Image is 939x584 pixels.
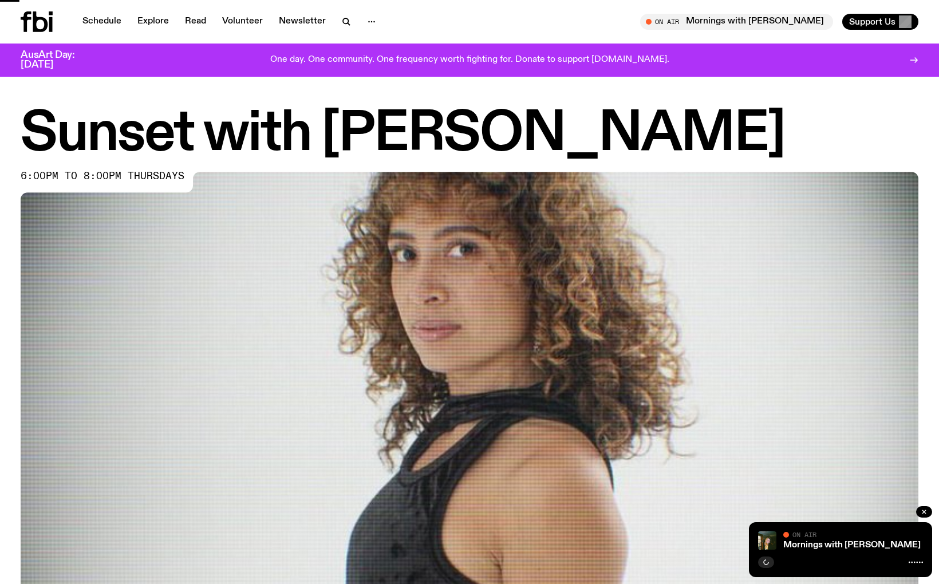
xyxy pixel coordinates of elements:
h3: AusArt Day: [DATE] [21,50,94,70]
button: Support Us [842,14,918,30]
a: Explore [131,14,176,30]
span: Support Us [849,17,895,27]
a: Volunteer [215,14,270,30]
a: Read [178,14,213,30]
button: On AirMornings with [PERSON_NAME] [640,14,833,30]
img: Freya smiles coyly as she poses for the image. [758,531,776,550]
span: 6:00pm to 8:00pm thursdays [21,172,184,181]
a: Newsletter [272,14,333,30]
span: On Air [792,531,816,538]
a: Mornings with [PERSON_NAME] [783,540,921,550]
a: Schedule [76,14,128,30]
p: One day. One community. One frequency worth fighting for. Donate to support [DOMAIN_NAME]. [270,55,669,65]
h1: Sunset with [PERSON_NAME] [21,109,918,160]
